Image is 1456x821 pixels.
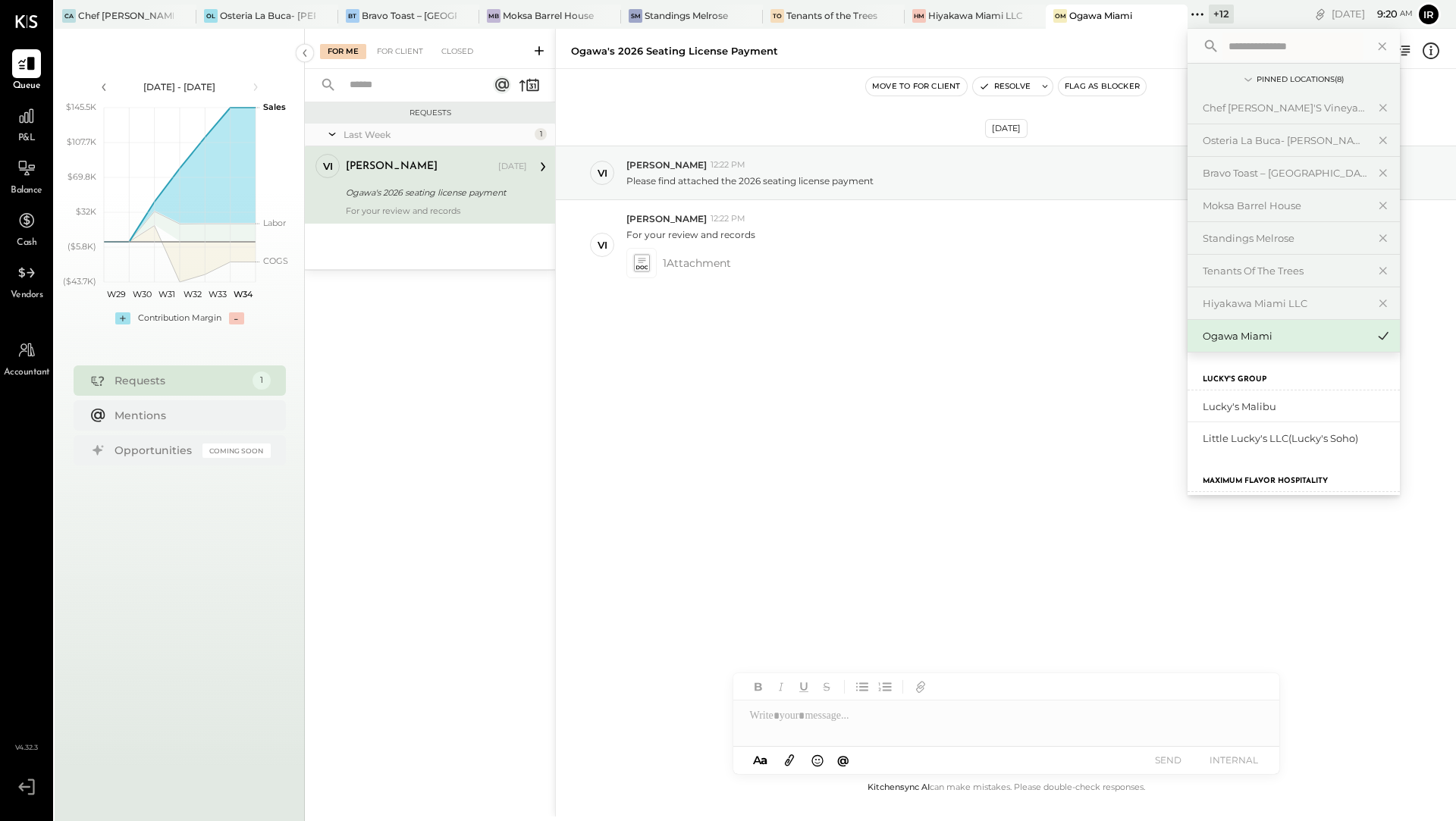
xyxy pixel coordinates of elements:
div: Standings Melrose [645,9,728,22]
div: Opportunities [115,443,195,458]
text: Sales [263,102,286,112]
div: OM [1053,9,1067,23]
button: Flag as Blocker [1059,77,1146,96]
text: $145.5K [66,102,96,112]
button: Move to for client [866,77,967,96]
div: To [770,9,784,23]
span: Cash [17,237,36,250]
text: W32 [183,289,201,299]
button: Bold [748,677,768,697]
button: Ir [1417,2,1441,27]
span: [PERSON_NAME] [626,158,707,171]
div: OL [204,9,218,23]
div: [PERSON_NAME] [346,159,438,174]
div: + 12 [1209,5,1234,24]
button: Italic [771,677,791,697]
button: SEND [1138,750,1199,770]
div: For your review and records [346,205,527,216]
span: Vendors [11,289,43,302]
div: Ogawa's 2026 seating license payment [346,185,522,200]
button: INTERNAL [1203,750,1264,770]
div: Bravo Toast – [GEOGRAPHIC_DATA] [1203,166,1367,180]
div: Contribution Margin [138,312,221,324]
div: Moksa Barrel House [1203,199,1367,213]
div: Chef [PERSON_NAME]'s Vineyard Restaurant [78,9,174,22]
label: Lucky's group [1203,374,1266,385]
span: [PERSON_NAME] [626,212,707,225]
text: ($5.8K) [67,241,96,252]
a: Cash [1,206,52,250]
div: + [115,312,130,324]
div: Hiyakawa Miami LLC [1203,296,1367,311]
div: Last Week [344,128,531,141]
div: Standings Melrose [1203,231,1367,246]
div: copy link [1313,6,1328,22]
a: P&L [1,102,52,146]
div: Ogawa's 2026 seating license payment [571,44,778,58]
div: Requests [312,108,548,118]
a: Vendors [1,259,52,302]
div: [DATE] [985,119,1028,138]
text: W33 [209,289,227,299]
button: Aa [748,752,773,769]
span: 12:22 PM [711,213,745,225]
div: vi [598,166,607,180]
p: Please find attached the 2026 seating license payment [626,174,874,187]
label: Maximum Flavor Hospitality [1203,476,1328,487]
div: Moksa Barrel House [503,9,594,22]
text: $107.7K [67,136,96,147]
a: Balance [1,154,52,198]
div: Lucky's Malibu [1203,400,1392,414]
div: Osteria La Buca- [PERSON_NAME][GEOGRAPHIC_DATA] [1203,133,1367,148]
text: COGS [263,255,288,266]
text: W29 [107,289,126,299]
button: Resolve [973,77,1037,96]
div: [DATE] [498,161,527,173]
div: Tenants of the Trees [786,9,877,22]
span: 1 Attachment [663,248,731,278]
div: Ogawa Miami [1069,9,1132,22]
text: $32K [76,206,96,217]
span: 12:22 PM [711,159,745,171]
div: Closed [434,44,481,59]
button: Underline [794,677,814,697]
div: [DATE] - [DATE] [115,80,244,93]
div: Osteria La Buca- [PERSON_NAME][GEOGRAPHIC_DATA] [220,9,315,22]
div: Mentions [115,408,263,423]
text: W31 [158,289,175,299]
div: Requests [115,373,245,388]
span: Balance [11,184,42,198]
div: Ogawa Miami [1203,329,1367,343]
span: Accountant [4,366,50,380]
div: Pinned Locations ( 8 ) [1257,74,1344,85]
div: Little Lucky's LLC(Lucky's Soho) [1203,431,1392,446]
div: Chef [PERSON_NAME]'s Vineyard Restaurant [1203,101,1367,115]
div: vi [323,159,333,174]
div: BT [346,9,359,23]
span: @ [837,753,849,767]
button: Strikethrough [817,677,836,697]
div: 1 [253,371,271,390]
button: Add URL [911,677,930,697]
button: Unordered List [852,677,872,697]
text: $69.8K [67,171,96,182]
span: P&L [18,132,36,146]
div: Coming Soon [202,443,271,458]
div: [DATE] [1332,7,1413,21]
div: 1 [535,128,547,140]
text: ($43.7K) [63,276,96,287]
text: W30 [132,289,151,299]
div: For Me [320,44,366,59]
p: For your review and records [626,228,755,241]
button: Ordered List [875,677,895,697]
div: - [229,312,244,324]
div: SM [629,9,642,23]
span: a [761,753,767,767]
div: For Client [369,44,431,59]
div: vi [598,238,607,252]
div: Hiyakawa Miami LLC [928,9,1023,22]
div: MB [487,9,500,23]
text: W34 [233,289,253,299]
div: Bravo Toast – [GEOGRAPHIC_DATA] [362,9,457,22]
div: CA [62,9,76,23]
